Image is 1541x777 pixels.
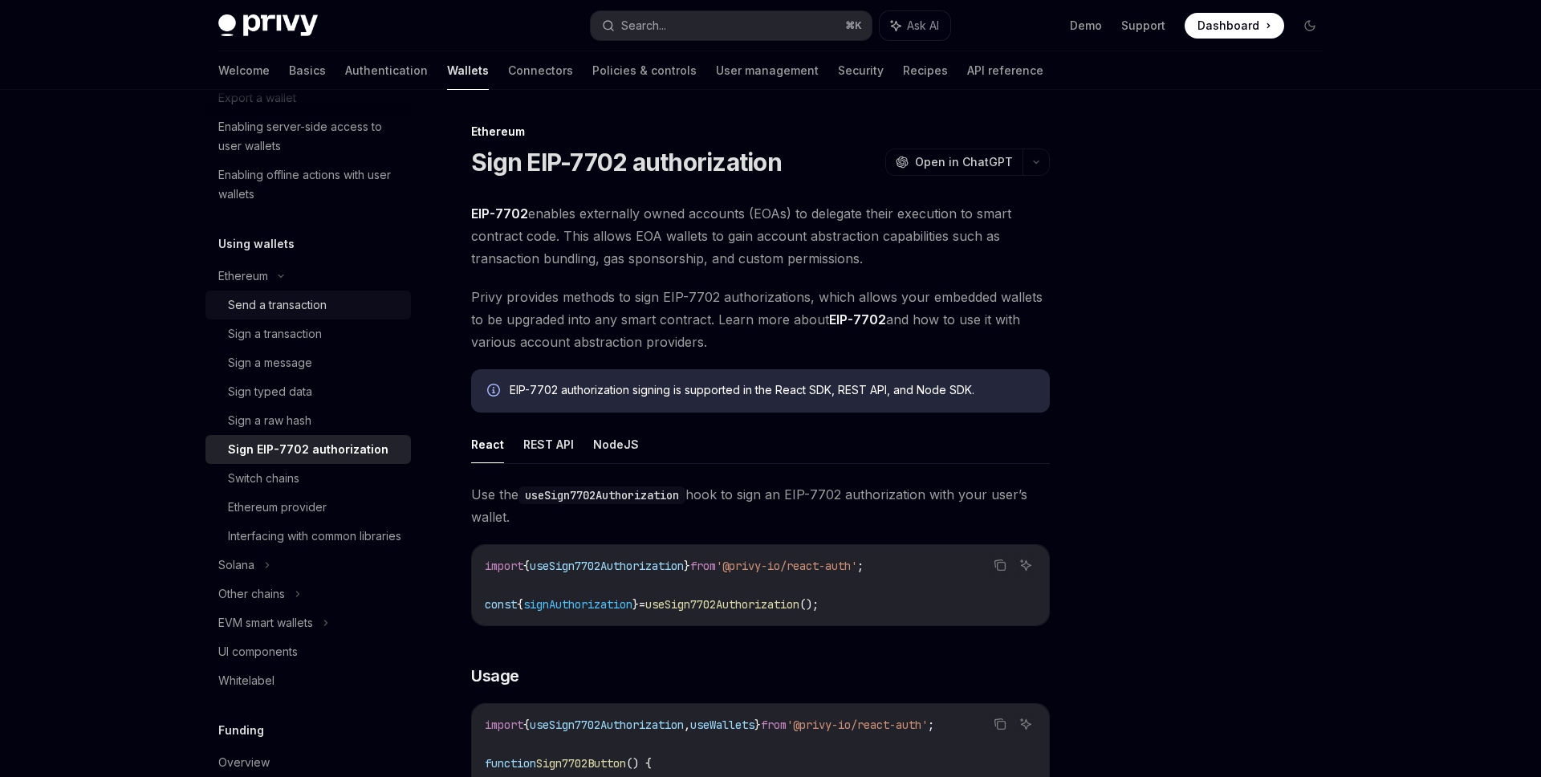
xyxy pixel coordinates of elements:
div: Ethereum [218,266,268,286]
div: Sign a raw hash [228,411,311,430]
button: Ask AI [880,11,950,40]
div: Solana [218,555,254,575]
span: Ask AI [907,18,939,34]
a: Policies & controls [592,51,697,90]
button: Ask AI [1015,714,1036,734]
div: Search... [621,16,666,35]
button: Copy the contents from the code block [990,714,1010,734]
div: Interfacing with common libraries [228,527,401,546]
span: () { [626,756,652,771]
div: Sign a message [228,353,312,372]
a: Switch chains [205,464,411,493]
a: Authentication [345,51,428,90]
h5: Funding [218,721,264,740]
a: Send a transaction [205,291,411,319]
div: UI components [218,642,298,661]
div: Sign a transaction [228,324,322,344]
a: Overview [205,748,411,777]
span: Usage [471,665,519,687]
h5: Using wallets [218,234,295,254]
a: UI components [205,637,411,666]
span: } [684,559,690,573]
a: Ethereum provider [205,493,411,522]
button: Open in ChatGPT [885,148,1023,176]
span: { [523,559,530,573]
button: Toggle dark mode [1297,13,1323,39]
span: , [684,718,690,732]
span: { [517,597,523,612]
div: Other chains [218,584,285,604]
span: ⌘ K [845,19,862,32]
code: useSign7702Authorization [518,486,685,504]
span: useSign7702Authorization [530,559,684,573]
span: '@privy-io/react-auth' [787,718,928,732]
span: enables externally owned accounts (EOAs) to delegate their execution to smart contract code. This... [471,202,1050,270]
a: Enabling offline actions with user wallets [205,161,411,209]
div: Switch chains [228,469,299,488]
a: Sign a raw hash [205,406,411,435]
a: Recipes [903,51,948,90]
div: EIP-7702 authorization signing is supported in the React SDK, REST API, and Node SDK. [510,382,1034,400]
span: useSign7702Authorization [530,718,684,732]
button: NodeJS [593,425,639,463]
div: Sign typed data [228,382,312,401]
a: Dashboard [1185,13,1284,39]
div: Overview [218,753,270,772]
a: Welcome [218,51,270,90]
div: Ethereum provider [228,498,327,517]
span: Open in ChatGPT [915,154,1013,170]
span: const [485,597,517,612]
span: from [690,559,716,573]
button: React [471,425,504,463]
span: Sign7702Button [536,756,626,771]
a: API reference [967,51,1043,90]
a: Sign typed data [205,377,411,406]
button: Copy the contents from the code block [990,555,1010,576]
span: } [754,718,761,732]
a: Enabling server-side access to user wallets [205,112,411,161]
a: Security [838,51,884,90]
a: Connectors [508,51,573,90]
a: Sign a transaction [205,319,411,348]
a: Sign a message [205,348,411,377]
span: { [523,718,530,732]
div: Ethereum [471,124,1050,140]
a: Demo [1070,18,1102,34]
span: Privy provides methods to sign EIP-7702 authorizations, which allows your embedded wallets to be ... [471,286,1050,353]
button: REST API [523,425,574,463]
a: Whitelabel [205,666,411,695]
span: ; [857,559,864,573]
div: Sign EIP-7702 authorization [228,440,388,459]
a: User management [716,51,819,90]
span: } [632,597,639,612]
span: useSign7702Authorization [645,597,799,612]
div: Enabling offline actions with user wallets [218,165,401,204]
a: EIP-7702 [829,311,886,328]
a: Sign EIP-7702 authorization [205,435,411,464]
div: Enabling server-side access to user wallets [218,117,401,156]
span: from [761,718,787,732]
span: ; [928,718,934,732]
span: Use the hook to sign an EIP-7702 authorization with your user’s wallet. [471,483,1050,528]
h1: Sign EIP-7702 authorization [471,148,782,177]
span: function [485,756,536,771]
button: Ask AI [1015,555,1036,576]
a: Wallets [447,51,489,90]
div: Send a transaction [228,295,327,315]
button: Search...⌘K [591,11,872,40]
svg: Info [487,384,503,400]
span: '@privy-io/react-auth' [716,559,857,573]
a: Support [1121,18,1165,34]
span: = [639,597,645,612]
span: Dashboard [1197,18,1259,34]
span: signAuthorization [523,597,632,612]
span: useWallets [690,718,754,732]
a: EIP-7702 [471,205,528,222]
div: EVM smart wallets [218,613,313,633]
a: Basics [289,51,326,90]
img: dark logo [218,14,318,37]
a: Interfacing with common libraries [205,522,411,551]
div: Whitelabel [218,671,274,690]
span: (); [799,597,819,612]
span: import [485,718,523,732]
